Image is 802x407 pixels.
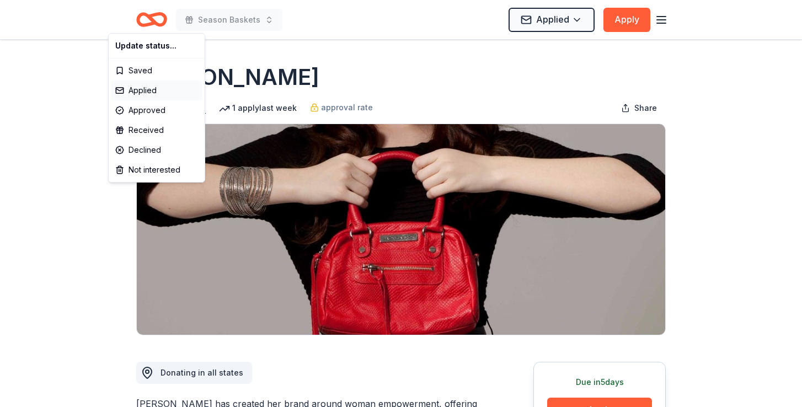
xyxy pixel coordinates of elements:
div: Applied [111,81,202,100]
div: Declined [111,140,202,160]
div: Received [111,120,202,140]
div: Update status... [111,36,202,56]
div: Saved [111,61,202,81]
div: Not interested [111,160,202,180]
span: Season Baskets [198,13,260,26]
div: Approved [111,100,202,120]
